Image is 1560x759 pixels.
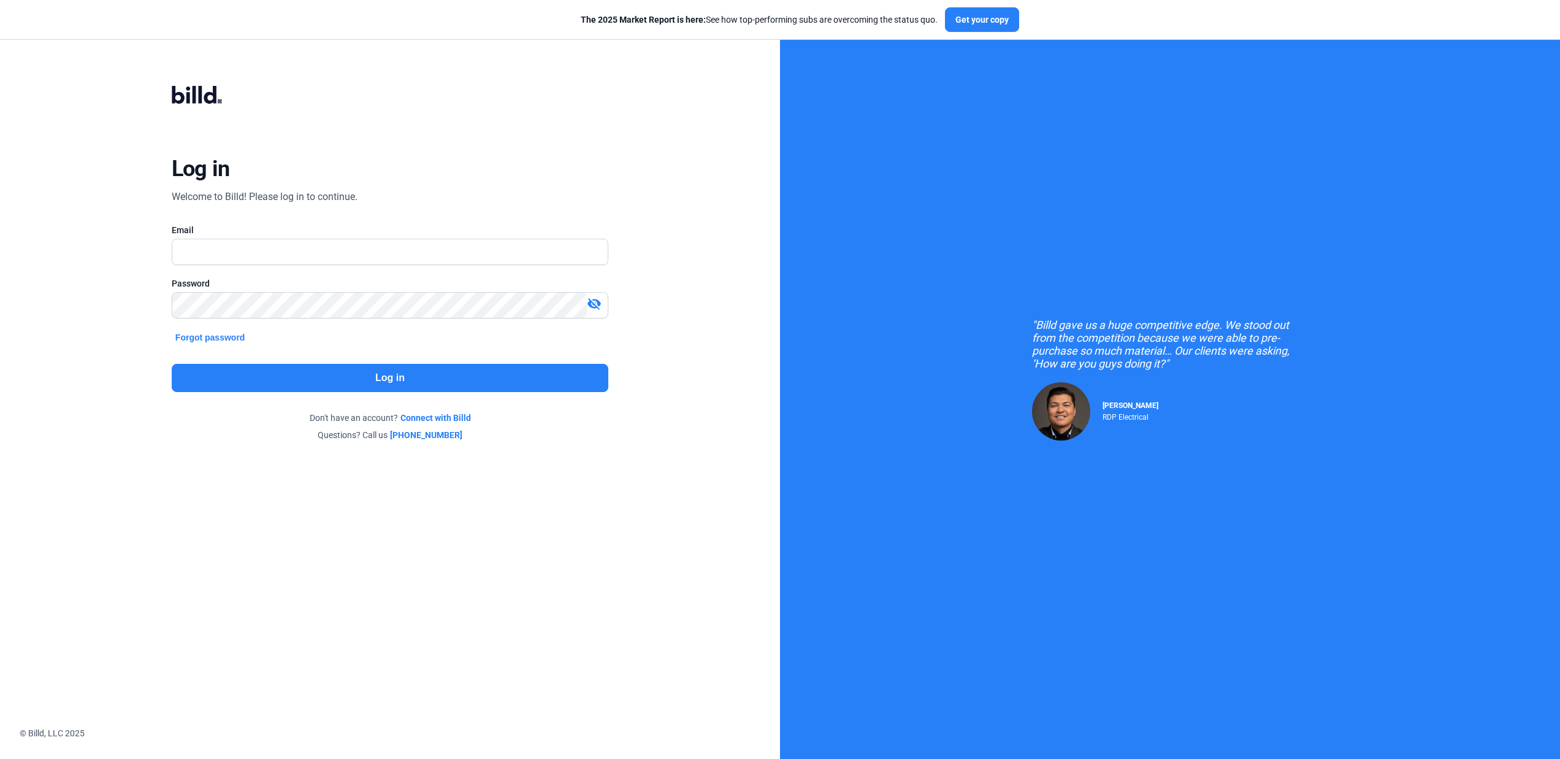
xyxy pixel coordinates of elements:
[172,277,608,290] div: Password
[172,412,608,424] div: Don't have an account?
[172,331,249,344] button: Forgot password
[400,412,471,424] a: Connect with Billd
[945,7,1019,32] button: Get your copy
[172,190,357,204] div: Welcome to Billd! Please log in to continue.
[172,429,608,441] div: Questions? Call us
[1103,401,1158,410] span: [PERSON_NAME]
[1103,410,1158,422] div: RDP Electrical
[581,13,938,26] div: See how top-performing subs are overcoming the status quo.
[581,15,706,25] span: The 2025 Market Report is here:
[1032,382,1090,441] img: Raul Pacheco
[172,364,608,392] button: Log in
[172,224,608,236] div: Email
[172,155,230,182] div: Log in
[390,429,462,441] a: [PHONE_NUMBER]
[1032,318,1308,370] div: "Billd gave us a huge competitive edge. We stood out from the competition because we were able to...
[587,296,602,311] mat-icon: visibility_off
